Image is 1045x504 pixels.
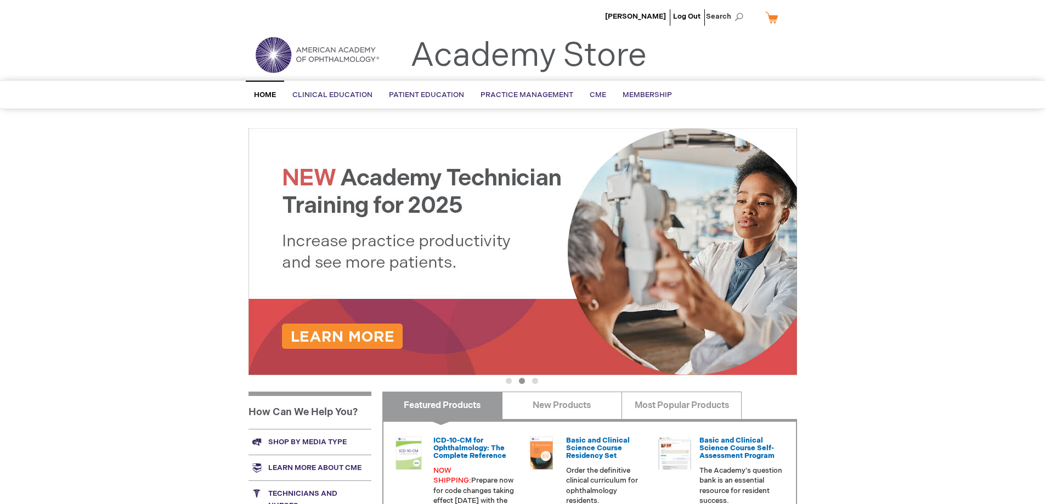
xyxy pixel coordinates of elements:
a: Academy Store [410,36,647,76]
a: Most Popular Products [622,392,742,419]
a: Learn more about CME [248,455,371,480]
a: ICD-10-CM for Ophthalmology: The Complete Reference [433,436,506,461]
h1: How Can We Help You? [248,392,371,429]
img: 0120008u_42.png [392,437,425,469]
font: NOW SHIPPING: [433,466,471,485]
a: Shop by media type [248,429,371,455]
span: Clinical Education [292,90,372,99]
a: Featured Products [382,392,502,419]
span: Membership [623,90,672,99]
img: 02850963u_47.png [525,437,558,469]
span: CME [590,90,606,99]
a: Basic and Clinical Science Course Self-Assessment Program [699,436,775,461]
span: Home [254,90,276,99]
button: 1 of 3 [506,378,512,384]
span: Search [706,5,748,27]
span: Patient Education [389,90,464,99]
a: New Products [502,392,622,419]
a: Basic and Clinical Science Course Residency Set [566,436,630,461]
button: 3 of 3 [532,378,538,384]
span: Practice Management [481,90,573,99]
a: [PERSON_NAME] [605,12,666,21]
button: 2 of 3 [519,378,525,384]
a: Log Out [673,12,701,21]
img: bcscself_20.jpg [658,437,691,469]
